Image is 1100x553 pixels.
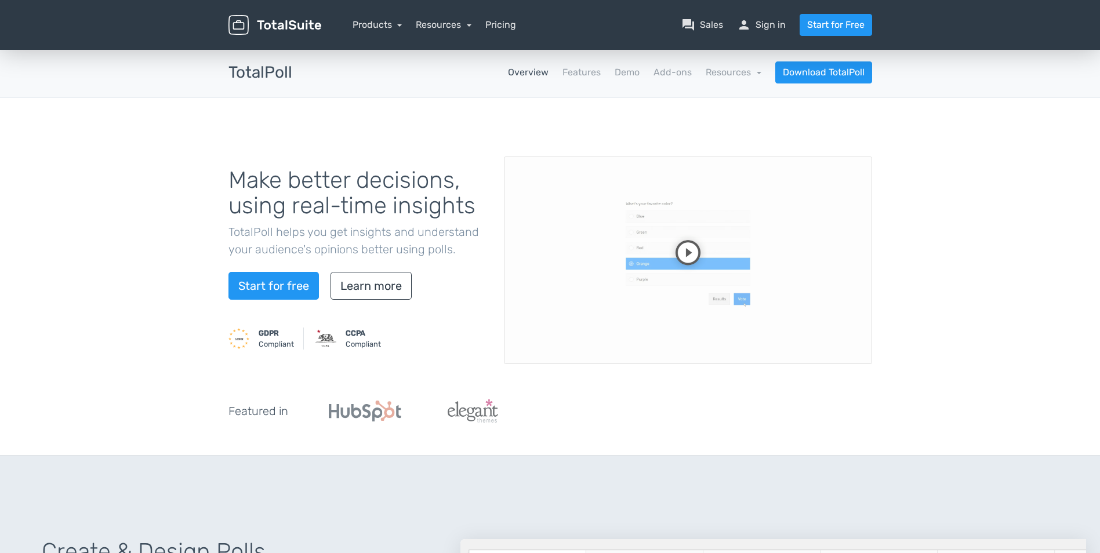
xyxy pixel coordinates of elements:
strong: CCPA [346,329,365,337]
a: Products [353,19,402,30]
img: CCPA [315,328,336,349]
img: Hubspot [329,401,401,421]
a: Download TotalPoll [775,61,872,83]
a: Resources [706,67,761,78]
a: Overview [508,66,549,79]
small: Compliant [346,328,381,350]
h3: TotalPoll [228,64,292,82]
img: ElegantThemes [448,399,498,423]
strong: GDPR [259,329,279,337]
a: Demo [615,66,640,79]
img: GDPR [228,328,249,349]
a: Learn more [331,272,412,300]
h5: Featured in [228,405,288,417]
a: Features [562,66,601,79]
a: Start for free [228,272,319,300]
h1: Make better decisions, using real-time insights [228,168,487,219]
p: TotalPoll helps you get insights and understand your audience's opinions better using polls. [228,223,487,258]
a: question_answerSales [681,18,723,32]
a: Add-ons [654,66,692,79]
img: TotalSuite for WordPress [228,15,321,35]
a: Start for Free [800,14,872,36]
a: Pricing [485,18,516,32]
small: Compliant [259,328,294,350]
span: person [737,18,751,32]
a: Resources [416,19,471,30]
a: personSign in [737,18,786,32]
span: question_answer [681,18,695,32]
